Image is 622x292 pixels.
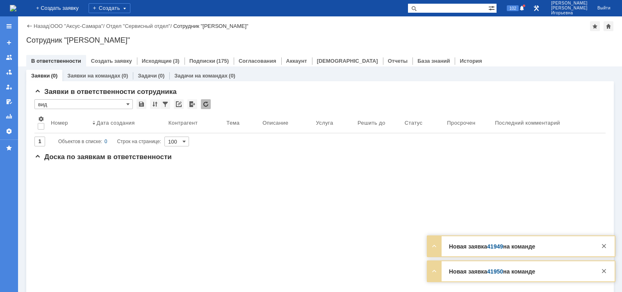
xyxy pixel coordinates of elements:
[488,4,497,11] span: Расширенный поиск
[417,58,450,64] a: База знаний
[2,125,16,138] a: Настройки
[34,23,49,29] a: Назад
[89,3,130,13] div: Создать
[105,137,107,146] div: 0
[449,268,535,275] strong: Новая заявка на команде
[96,120,134,126] div: Дата создания
[31,73,50,79] a: Заявки
[10,5,16,11] a: Перейти на домашнюю страницу
[189,58,215,64] a: Подписки
[358,120,385,126] div: Решить до
[169,120,198,126] div: Контрагент
[551,11,588,16] span: Игорьевна
[599,266,609,276] div: Закрыть
[150,99,160,109] div: Сортировка...
[487,268,503,275] a: 41950
[142,58,172,64] a: Исходящие
[2,80,16,94] a: Мои заявки
[50,23,106,29] div: /
[429,266,439,276] div: Развернуть
[58,139,102,144] span: Объектов в списке:
[50,23,103,29] a: ООО "Аксус-Самара"
[447,120,475,126] div: Просрочен
[173,58,180,64] div: (3)
[174,99,184,109] div: Скопировать ссылку на список
[223,112,259,133] th: Тема
[26,36,614,44] div: Сотрудник "[PERSON_NAME]"
[201,99,211,109] div: Обновлять список
[58,137,161,146] i: Строк на странице:
[401,112,444,133] th: Статус
[2,51,16,64] a: Заявки на командах
[51,73,57,79] div: (0)
[460,58,482,64] a: История
[286,58,307,64] a: Аккаунт
[590,21,600,31] div: Добавить в избранное
[388,58,408,64] a: Отчеты
[262,120,288,126] div: Описание
[2,36,16,49] a: Создать заявку
[34,153,172,161] span: Доска по заявкам в ответственности
[89,112,165,133] th: Дата создания
[49,23,50,29] div: |
[2,110,16,123] a: Отчеты
[106,23,171,29] a: Отдел "Сервисный отдел"
[531,3,541,13] a: Перейти в интерфейс администратора
[121,73,128,79] div: (0)
[239,58,276,64] a: Согласования
[507,5,519,11] span: 102
[429,241,439,251] div: Развернуть
[313,112,355,133] th: Услуга
[91,58,132,64] a: Создать заявку
[158,73,164,79] div: (0)
[2,95,16,108] a: Мои согласования
[216,58,229,64] div: (175)
[187,99,197,109] div: Экспорт списка
[2,66,16,79] a: Заявки в моей ответственности
[67,73,120,79] a: Заявки на командах
[137,99,146,109] div: Сохранить вид
[487,243,503,250] a: 41949
[173,23,248,29] div: Сотрудник "[PERSON_NAME]"
[31,58,81,64] a: В ответственности
[106,23,173,29] div: /
[229,73,235,79] div: (0)
[551,1,588,6] span: [PERSON_NAME]
[226,120,239,126] div: Тема
[174,73,228,79] a: Задачи на командах
[405,120,422,126] div: Статус
[495,120,560,126] div: Последний комментарий
[48,112,89,133] th: Номер
[604,21,613,31] div: Сделать домашней страницей
[34,88,177,96] span: Заявки в ответственности сотрудника
[317,58,378,64] a: [DEMOGRAPHIC_DATA]
[316,120,333,126] div: Услуга
[38,116,44,122] span: Настройки
[10,5,16,11] img: logo
[51,120,68,126] div: Номер
[551,6,588,11] span: [PERSON_NAME]
[138,73,157,79] a: Задачи
[599,241,609,251] div: Закрыть
[160,99,170,109] div: Фильтрация...
[165,112,223,133] th: Контрагент
[449,243,535,250] strong: Новая заявка на команде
